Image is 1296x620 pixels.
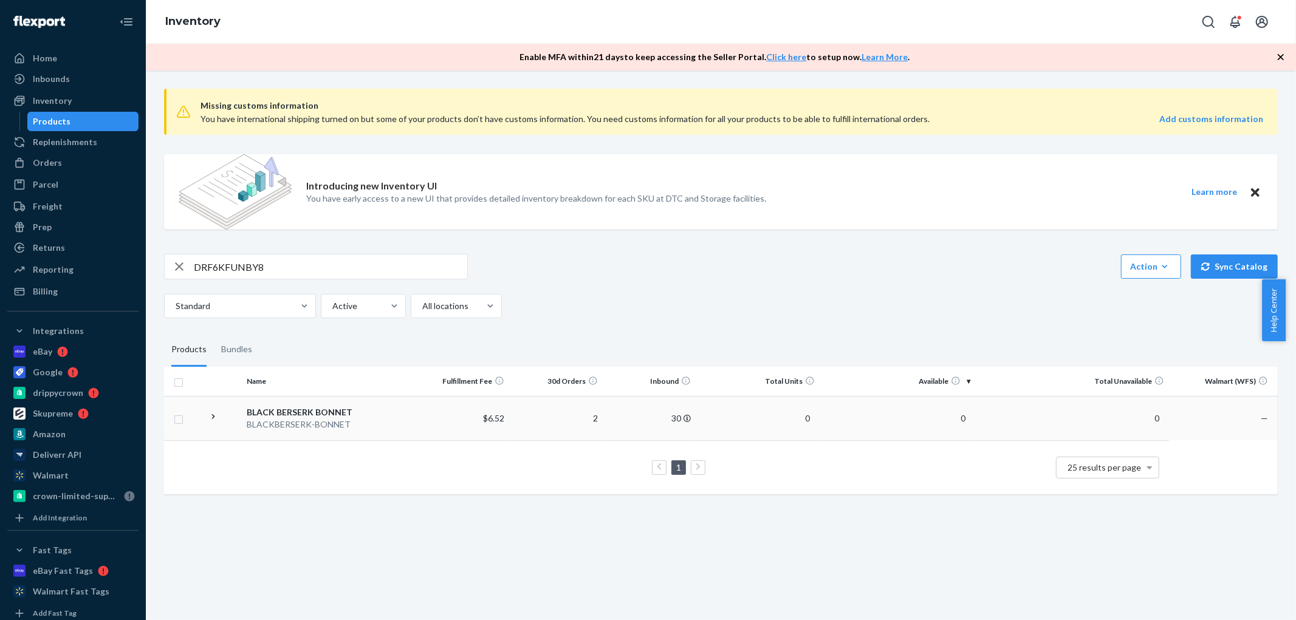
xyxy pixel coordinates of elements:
[33,52,57,64] div: Home
[331,300,332,312] input: Active
[416,367,509,396] th: Fulfillment Fee
[1223,10,1247,34] button: Open notifications
[7,153,139,172] a: Orders
[1196,10,1221,34] button: Open Search Box
[33,585,109,598] div: Walmart Fast Tags
[156,4,230,39] ol: breadcrumbs
[7,342,139,361] a: eBay
[1250,10,1274,34] button: Open account menu
[7,363,139,382] a: Google
[33,242,65,254] div: Returns
[7,445,139,465] a: Deliverr API
[7,69,139,89] a: Inbounds
[174,300,176,312] input: Standard
[13,16,65,28] img: Flexport logo
[33,366,63,378] div: Google
[1191,254,1278,279] button: Sync Catalog
[33,285,58,298] div: Billing
[221,333,252,367] div: Bundles
[1121,254,1181,279] button: Action
[7,197,139,216] a: Freight
[33,221,52,233] div: Prep
[33,136,97,148] div: Replenishments
[800,413,815,423] span: 0
[7,383,139,403] a: drippycrown
[242,367,416,396] th: Name
[7,260,139,279] a: Reporting
[1169,367,1278,396] th: Walmart (WFS)
[1247,185,1263,200] button: Close
[194,254,467,279] input: Search inventory by name or sku
[7,540,139,560] button: Fast Tags
[509,367,602,396] th: 30d Orders
[975,367,1169,396] th: Total Unavailable
[7,132,139,152] a: Replenishments
[165,15,221,28] a: Inventory
[306,179,437,193] p: Introducing new Inventory UI
[33,565,93,577] div: eBay Fast Tags
[7,49,139,68] a: Home
[33,449,81,461] div: Deliverr API
[33,157,62,169] div: Orders
[33,115,71,128] div: Products
[201,98,1263,113] span: Missing customs information
[247,418,411,431] div: BLACKBERSERK-BONNET
[7,282,139,301] a: Billing
[7,486,139,506] a: crown-limited-supply
[33,200,63,213] div: Freight
[33,264,74,276] div: Reporting
[33,407,73,420] div: Skupreme
[33,179,58,191] div: Parcel
[421,300,422,312] input: All locations
[1262,279,1286,341] button: Help Center
[7,404,139,423] a: Skupreme
[7,238,139,257] a: Returns
[33,490,119,502] div: crown-limited-supply
[33,325,84,337] div: Integrations
[1159,113,1263,125] a: Add customs information
[7,91,139,111] a: Inventory
[7,466,139,485] a: Walmart
[33,513,87,523] div: Add Integration
[306,192,766,205] p: You have early access to a new UI that provides detailed inventory breakdown for each SKU at DTC ...
[33,387,83,399] div: drippycrown
[7,321,139,341] button: Integrations
[820,367,975,396] th: Available
[33,73,70,85] div: Inbounds
[171,333,207,367] div: Products
[7,175,139,194] a: Parcel
[33,544,72,556] div: Fast Tags
[1261,413,1268,423] span: —
[7,582,139,601] a: Walmart Fast Tags
[27,112,139,131] a: Products
[1150,413,1164,423] span: 0
[603,367,696,396] th: Inbound
[7,217,139,237] a: Prep
[483,413,504,423] span: $6.52
[33,608,77,618] div: Add Fast Tag
[520,51,910,63] p: Enable MFA within 21 days to keep accessing the Seller Portal. to setup now. .
[862,52,908,62] a: Learn More
[696,367,820,396] th: Total Units
[201,113,1051,125] div: You have international shipping turned on but some of your products don’t have customs informatio...
[114,10,139,34] button: Close Navigation
[7,511,139,525] a: Add Integration
[179,154,292,230] img: new-reports-banner-icon.82668bd98b6a51aee86340f2a7b77ae3.png
[767,52,807,62] a: Click here
[7,424,139,444] a: Amazon
[956,413,970,423] span: 0
[1184,185,1245,200] button: Learn more
[33,95,72,107] div: Inventory
[509,396,602,440] td: 2
[33,469,69,482] div: Walmart
[33,346,52,358] div: eBay
[247,406,411,418] div: BLACK BERSERK BONNET
[7,561,139,581] a: eBay Fast Tags
[33,428,66,440] div: Amazon
[1130,261,1172,273] div: Action
[1159,114,1263,124] strong: Add customs information
[674,462,684,472] a: Page 1 is your current page
[1068,462,1142,472] span: 25 results per page
[603,396,696,440] td: 30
